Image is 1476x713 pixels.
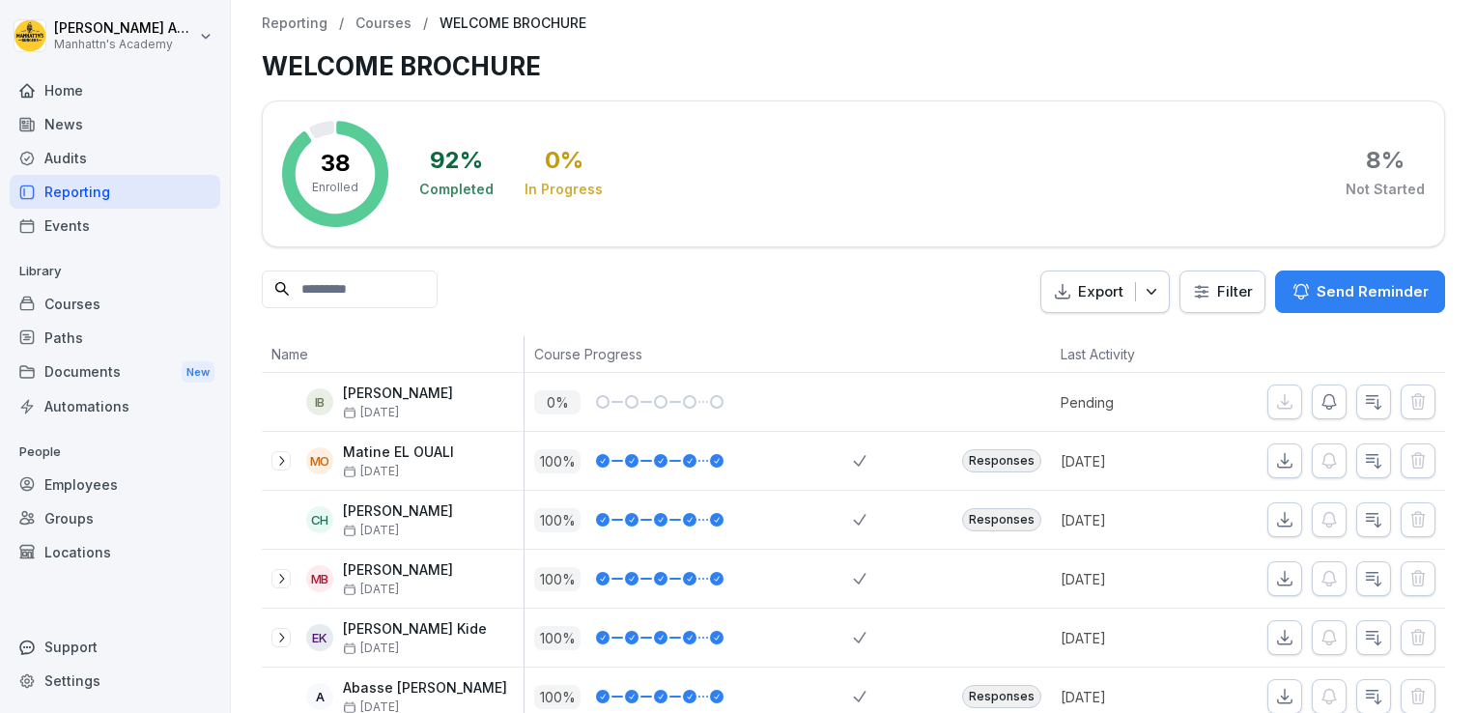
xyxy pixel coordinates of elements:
[343,583,399,596] span: [DATE]
[534,508,581,532] p: 100 %
[962,685,1041,708] div: Responses
[1061,451,1215,471] p: [DATE]
[525,180,603,199] div: In Progress
[10,209,220,242] a: Events
[312,179,358,196] p: Enrolled
[339,15,344,32] p: /
[271,344,514,364] p: Name
[306,683,333,710] div: A
[430,149,483,172] div: 92 %
[343,680,507,697] p: Abasse [PERSON_NAME]
[10,468,220,501] a: Employees
[1061,344,1206,364] p: Last Activity
[534,449,581,473] p: 100 %
[10,437,220,468] p: People
[343,385,453,402] p: [PERSON_NAME]
[321,152,351,175] p: 38
[1040,271,1170,314] button: Export
[10,321,220,355] a: Paths
[54,20,195,37] p: [PERSON_NAME] Admin
[306,506,333,533] div: CH
[306,388,333,415] div: iB
[182,361,214,384] div: New
[534,567,581,591] p: 100 %
[545,149,583,172] div: 0 %
[10,501,220,535] a: Groups
[534,390,581,414] p: 0 %
[306,565,333,592] div: MB
[1061,628,1215,648] p: [DATE]
[306,624,333,651] div: EK
[962,449,1041,472] div: Responses
[306,447,333,474] div: MO
[1180,271,1264,313] button: Filter
[10,535,220,569] a: Locations
[10,107,220,141] a: News
[343,524,399,537] span: [DATE]
[419,180,494,199] div: Completed
[10,355,220,390] a: DocumentsNew
[1275,271,1445,313] button: Send Reminder
[10,664,220,698] a: Settings
[1078,281,1123,303] p: Export
[10,73,220,107] a: Home
[10,256,220,287] p: Library
[534,626,581,650] p: 100 %
[440,15,586,32] p: WELCOME BROCHURE
[10,287,220,321] a: Courses
[262,15,327,32] a: Reporting
[1061,687,1215,707] p: [DATE]
[423,15,428,32] p: /
[343,406,399,419] span: [DATE]
[1317,281,1429,302] p: Send Reminder
[10,630,220,664] div: Support
[343,465,399,478] span: [DATE]
[343,444,454,461] p: Matine EL OUALI
[534,344,843,364] p: Course Progress
[962,508,1041,531] div: Responses
[1061,392,1215,413] p: Pending
[1192,282,1253,301] div: Filter
[343,642,399,655] span: [DATE]
[1366,149,1405,172] div: 8 %
[534,685,581,709] p: 100 %
[1061,569,1215,589] p: [DATE]
[10,141,220,175] a: Audits
[1061,510,1215,530] p: [DATE]
[10,175,220,209] a: Reporting
[343,503,453,520] p: [PERSON_NAME]
[343,621,487,638] p: [PERSON_NAME] Kide
[355,15,412,32] a: Courses
[262,47,1445,85] h1: WELCOME BROCHURE
[343,562,453,579] p: [PERSON_NAME]
[10,355,220,390] div: Documents
[1346,180,1425,199] div: Not Started
[10,389,220,423] a: Automations
[54,38,195,51] p: Manhattn's Academy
